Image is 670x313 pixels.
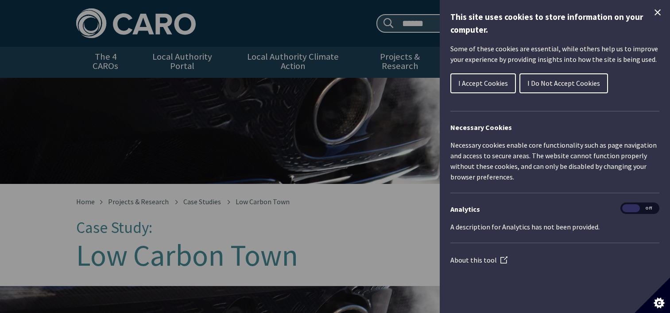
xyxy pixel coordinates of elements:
[450,43,659,65] p: Some of these cookies are essential, while others help us to improve your experience by providing...
[622,204,640,213] span: On
[450,122,659,133] h2: Necessary Cookies
[450,11,659,36] h1: This site uses cookies to store information on your computer.
[527,79,600,88] span: I Do Not Accept Cookies
[635,278,670,313] button: Set cookie preferences
[458,79,508,88] span: I Accept Cookies
[640,204,658,213] span: Off
[450,256,507,264] a: About this tool
[519,73,608,93] button: I Do Not Accept Cookies
[450,221,659,232] p: A description for Analytics has not been provided.
[450,204,659,214] h3: Analytics
[450,73,516,93] button: I Accept Cookies
[450,140,659,182] p: Necessary cookies enable core functionality such as page navigation and access to secure areas. T...
[652,7,663,18] button: Close Cookie Control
